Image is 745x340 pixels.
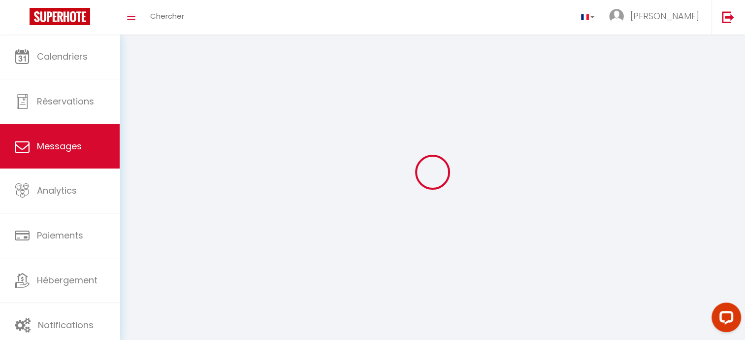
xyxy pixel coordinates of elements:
span: Hébergement [37,274,97,286]
span: Messages [37,140,82,152]
span: Réservations [37,95,94,107]
iframe: LiveChat chat widget [704,299,745,340]
img: Super Booking [30,8,90,25]
span: Analytics [37,184,77,197]
span: Chercher [150,11,184,21]
img: ... [609,9,624,24]
img: logout [722,11,734,23]
span: [PERSON_NAME] [630,10,699,22]
span: Paiements [37,229,83,241]
span: Calendriers [37,50,88,63]
span: Notifications [38,319,94,331]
